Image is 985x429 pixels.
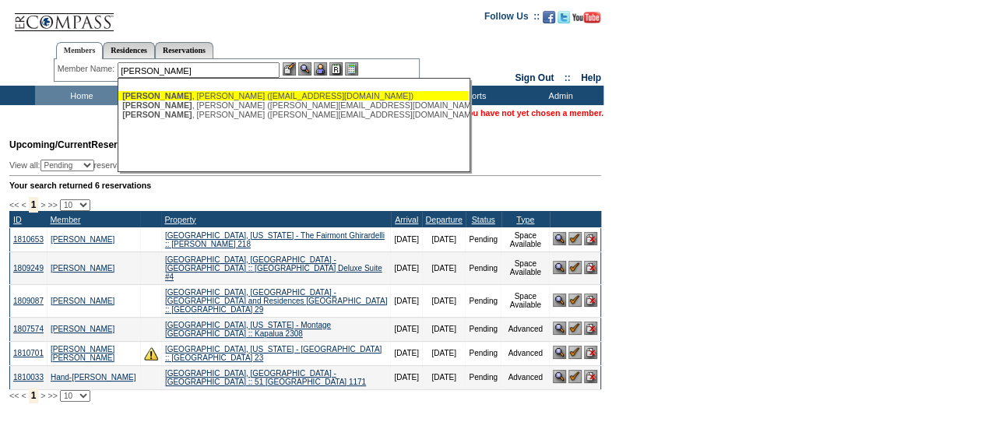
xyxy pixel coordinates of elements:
[9,139,91,150] span: Upcoming/Current
[568,346,582,359] img: Confirm Reservation
[40,391,45,400] span: >
[553,261,566,274] img: View Reservation
[9,391,19,400] span: <<
[165,369,366,386] a: [GEOGRAPHIC_DATA], [GEOGRAPHIC_DATA] - [GEOGRAPHIC_DATA] :: 51 [GEOGRAPHIC_DATA] 1171
[584,346,597,359] img: Cancel Reservation
[425,215,462,224] a: Departure
[422,227,465,251] td: [DATE]
[29,197,39,213] span: 1
[568,232,582,245] img: Confirm Reservation
[466,341,501,365] td: Pending
[165,231,385,248] a: [GEOGRAPHIC_DATA], [US_STATE] - The Fairmont Ghirardelli :: [PERSON_NAME] 218
[103,42,155,58] a: Residences
[568,322,582,335] img: Confirm Reservation
[122,110,465,119] div: , [PERSON_NAME] ([PERSON_NAME][EMAIL_ADDRESS][DOMAIN_NAME])
[584,261,597,274] img: Cancel Reservation
[9,181,601,190] div: Your search returned 6 reservations
[165,321,331,338] a: [GEOGRAPHIC_DATA], [US_STATE] - Montage [GEOGRAPHIC_DATA] :: Kapalua 2308
[463,108,603,118] span: You have not yet chosen a member.
[553,370,566,383] img: View Reservation
[165,345,382,362] a: [GEOGRAPHIC_DATA], [US_STATE] - [GEOGRAPHIC_DATA] :: [GEOGRAPHIC_DATA] 23
[568,370,582,383] img: Confirm Reservation
[422,341,465,365] td: [DATE]
[466,251,501,284] td: Pending
[391,284,422,317] td: [DATE]
[40,200,45,209] span: >
[51,325,114,333] a: [PERSON_NAME]
[501,284,550,317] td: Space Available
[298,62,311,76] img: View
[501,317,550,341] td: Advanced
[51,235,114,244] a: [PERSON_NAME]
[21,391,26,400] span: <
[581,72,601,83] a: Help
[553,346,566,359] img: View Reservation
[422,365,465,389] td: [DATE]
[165,288,387,314] a: [GEOGRAPHIC_DATA], [GEOGRAPHIC_DATA] - [GEOGRAPHIC_DATA] and Residences [GEOGRAPHIC_DATA] :: [GEO...
[422,251,465,284] td: [DATE]
[395,215,418,224] a: Arrival
[13,264,44,273] a: 1809249
[155,42,213,58] a: Reservations
[122,100,192,110] span: [PERSON_NAME]
[543,16,555,25] a: Become our fan on Facebook
[13,215,22,224] a: ID
[466,365,501,389] td: Pending
[514,86,603,105] td: Admin
[122,91,465,100] div: , [PERSON_NAME] ([EMAIL_ADDRESS][DOMAIN_NAME])
[391,317,422,341] td: [DATE]
[122,91,192,100] span: [PERSON_NAME]
[13,235,44,244] a: 1810653
[466,317,501,341] td: Pending
[584,232,597,245] img: Cancel Reservation
[47,200,57,209] span: >>
[13,297,44,305] a: 1809087
[50,215,80,224] a: Member
[501,251,550,284] td: Space Available
[466,284,501,317] td: Pending
[13,325,44,333] a: 1807574
[345,62,358,76] img: b_calculator.gif
[9,200,19,209] span: <<
[565,72,571,83] span: ::
[584,322,597,335] img: Cancel Reservation
[56,42,104,59] a: Members
[58,62,118,76] div: Member Name:
[51,373,135,382] a: Hand-[PERSON_NAME]
[568,261,582,274] img: Confirm Reservation
[553,294,566,307] img: View Reservation
[422,317,465,341] td: [DATE]
[558,16,570,25] a: Follow us on Twitter
[466,227,501,251] td: Pending
[391,341,422,365] td: [DATE]
[572,12,600,23] img: Subscribe to our YouTube Channel
[13,373,44,382] a: 1810033
[283,62,296,76] img: b_edit.gif
[584,294,597,307] img: Cancel Reservation
[501,365,550,389] td: Advanced
[51,264,114,273] a: [PERSON_NAME]
[516,215,534,224] a: Type
[47,391,57,400] span: >>
[165,255,382,281] a: [GEOGRAPHIC_DATA], [GEOGRAPHIC_DATA] - [GEOGRAPHIC_DATA] :: [GEOGRAPHIC_DATA] Deluxe Suite #4
[501,227,550,251] td: Space Available
[553,232,566,245] img: View Reservation
[51,297,114,305] a: [PERSON_NAME]
[543,11,555,23] img: Become our fan on Facebook
[558,11,570,23] img: Follow us on Twitter
[391,251,422,284] td: [DATE]
[51,345,114,362] a: [PERSON_NAME] [PERSON_NAME]
[329,62,343,76] img: Reservations
[21,200,26,209] span: <
[13,349,44,357] a: 1810701
[568,294,582,307] img: Confirm Reservation
[164,215,195,224] a: Property
[122,100,465,110] div: , [PERSON_NAME] ([PERSON_NAME][EMAIL_ADDRESS][DOMAIN_NAME])
[422,284,465,317] td: [DATE]
[584,370,597,383] img: Cancel Reservation
[501,341,550,365] td: Advanced
[9,139,150,150] span: Reservations
[122,110,192,119] span: [PERSON_NAME]
[391,365,422,389] td: [DATE]
[391,227,422,251] td: [DATE]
